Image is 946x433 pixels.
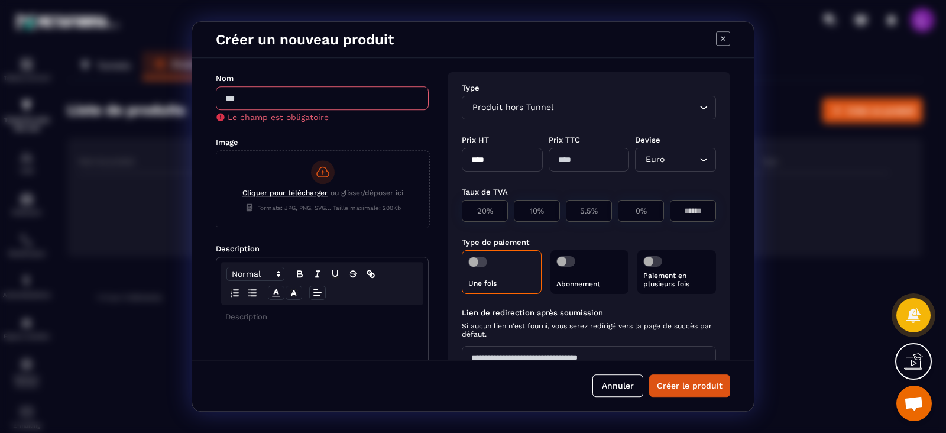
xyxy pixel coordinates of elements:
span: Le champ est obligatoire [228,112,329,122]
input: Search for option [667,153,696,166]
span: Si aucun lien n'est fourni, vous serez redirigé vers la page de succès par défaut. [462,322,716,338]
label: Nom [216,74,234,83]
label: Type de paiement [462,238,530,247]
div: Search for option [462,96,716,119]
label: Taux de TVA [462,188,508,196]
label: Lien de redirection après soumission [462,308,716,317]
span: Formats: JPG, PNG, SVG... Taille maximale: 200Kb [245,203,401,212]
p: 5.5% [572,206,605,215]
button: Créer le produit [649,374,730,397]
div: Ouvrir le chat [896,386,932,421]
button: Annuler [592,374,643,397]
p: Une fois [468,279,535,287]
label: Prix TTC [549,135,580,144]
label: Image [216,138,238,147]
p: 20% [468,206,501,215]
input: Search for option [556,101,696,114]
h4: Créer un nouveau produit [216,31,394,48]
p: Abonnement [556,280,623,288]
span: ou glisser/déposer ici [331,189,403,200]
p: Paiement en plusieurs fois [643,272,710,288]
label: Prix HT [462,135,489,144]
span: Euro [643,153,667,166]
label: Type [462,83,480,92]
p: 10% [520,206,553,215]
label: Description [216,244,260,253]
p: 0% [624,206,657,215]
span: Cliquer pour télécharger [242,189,328,197]
span: Produit hors Tunnel [469,101,556,114]
div: Search for option [635,148,716,172]
label: Devise [635,135,660,144]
